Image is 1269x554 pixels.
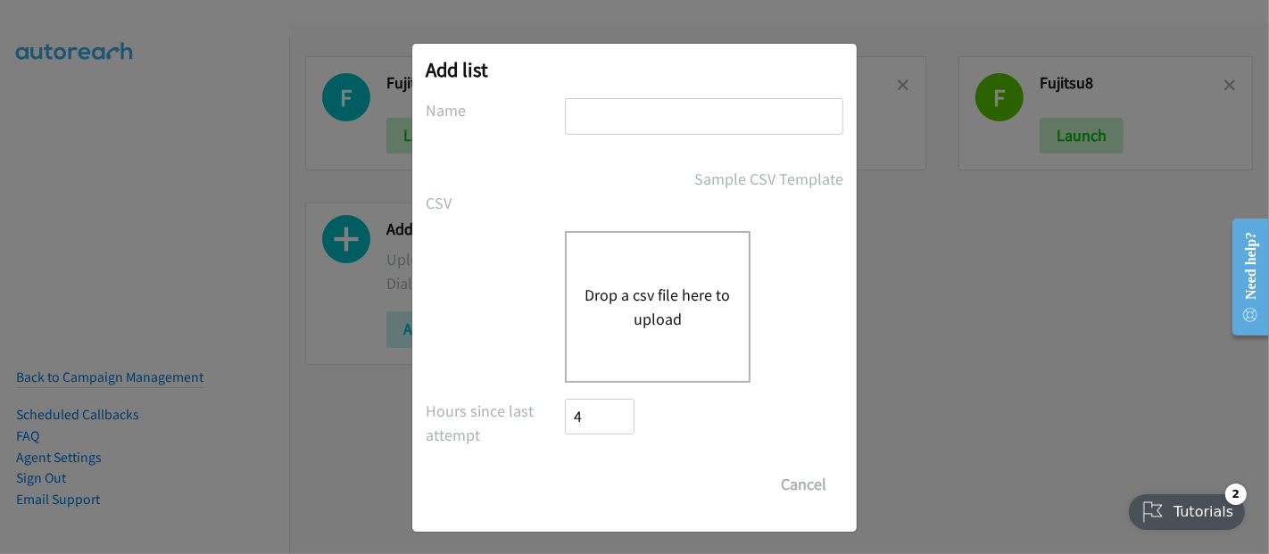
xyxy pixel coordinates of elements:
[694,167,843,191] a: Sample CSV Template
[426,191,565,215] label: CSV
[764,467,843,502] button: Cancel
[1118,476,1256,541] iframe: Checklist
[585,283,731,331] button: Drop a csv file here to upload
[426,57,843,82] h2: Add list
[1218,206,1269,348] iframe: Resource Center
[426,98,565,122] label: Name
[426,399,565,447] label: Hours since last attempt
